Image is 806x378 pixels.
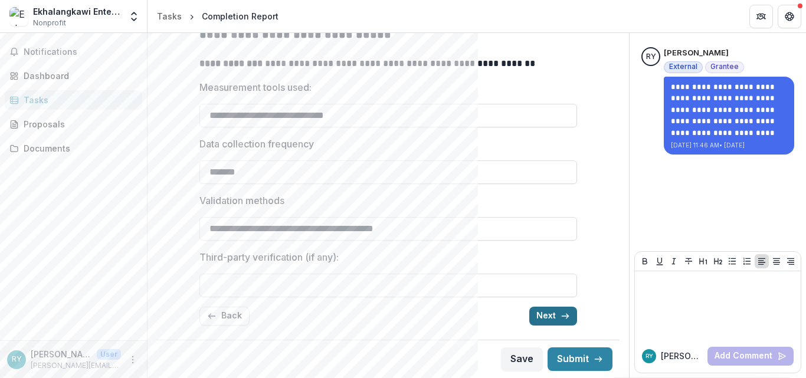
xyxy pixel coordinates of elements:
[24,47,137,57] span: Notifications
[152,8,186,25] a: Tasks
[711,254,725,268] button: Heading 2
[24,70,133,82] div: Dashboard
[9,7,28,26] img: Ekhalangkawi Enterprise
[199,80,312,94] p: Measurement tools used:
[202,10,279,22] div: Completion Report
[199,307,250,326] button: Back
[646,53,656,61] div: Rebecca Yau
[661,350,703,362] p: [PERSON_NAME]
[529,307,577,326] button: Next
[646,353,653,359] div: Rebecca Yau
[5,114,142,134] a: Proposals
[12,356,22,363] div: Rebecca Yau
[667,254,681,268] button: Italicize
[501,347,543,371] button: Save
[696,254,710,268] button: Heading 1
[740,254,754,268] button: Ordered List
[755,254,769,268] button: Align Left
[548,347,612,371] button: Submit
[5,139,142,158] a: Documents
[152,8,283,25] nav: breadcrumb
[199,193,284,208] p: Validation methods
[157,10,182,22] div: Tasks
[5,66,142,86] a: Dashboard
[5,42,142,61] button: Notifications
[24,94,133,106] div: Tasks
[126,5,142,28] button: Open entity switcher
[784,254,798,268] button: Align Right
[749,5,773,28] button: Partners
[199,137,314,151] p: Data collection frequency
[31,360,121,371] p: [PERSON_NAME][EMAIL_ADDRESS][DOMAIN_NAME]
[769,254,784,268] button: Align Center
[126,353,140,367] button: More
[24,118,133,130] div: Proposals
[33,18,66,28] span: Nonprofit
[638,254,652,268] button: Bold
[33,5,121,18] div: Ekhalangkawi Enterprise
[24,142,133,155] div: Documents
[725,254,739,268] button: Bullet List
[669,63,697,71] span: External
[671,141,787,150] p: [DATE] 11:46 AM • [DATE]
[97,349,121,360] p: User
[31,348,92,360] p: [PERSON_NAME]
[778,5,801,28] button: Get Help
[707,347,794,366] button: Add Comment
[199,250,339,264] p: Third-party verification (if any):
[5,90,142,110] a: Tasks
[682,254,696,268] button: Strike
[710,63,739,71] span: Grantee
[653,254,667,268] button: Underline
[664,47,729,59] p: [PERSON_NAME]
